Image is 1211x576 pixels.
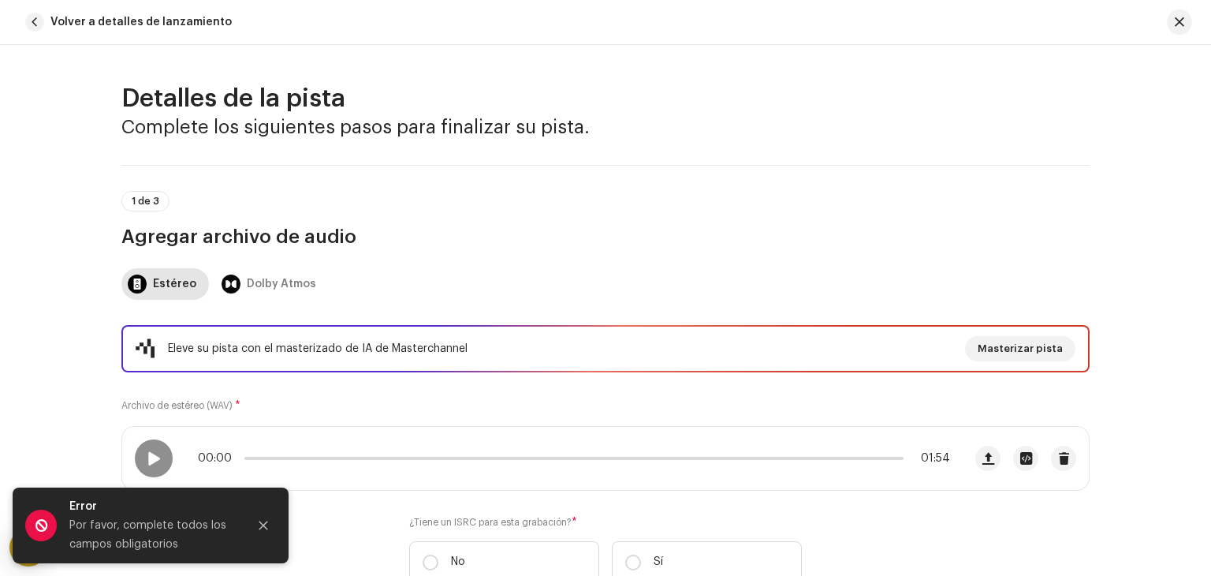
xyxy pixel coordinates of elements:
h3: Complete los siguientes pasos para finalizar su pista. [121,114,1090,140]
div: Open Intercom Messenger [9,529,47,567]
div: Eleve su pista con el masterizado de IA de Masterchannel [168,339,468,358]
p: No [451,554,465,570]
span: 01:54 [910,452,950,465]
label: ¿Tiene un ISRC para esta grabación? [409,516,802,529]
span: Masterizar pista [978,333,1063,365]
button: Close [248,510,279,541]
button: Masterizar pista [965,336,1075,361]
div: Por favor, complete todos los campos obligatorios [69,516,235,554]
p: Sí [654,554,663,570]
h3: Agregar archivo de audio [121,224,1090,249]
h2: Detalles de la pista [121,83,1090,114]
div: Dolby Atmos [247,268,316,300]
div: Error [69,497,235,516]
